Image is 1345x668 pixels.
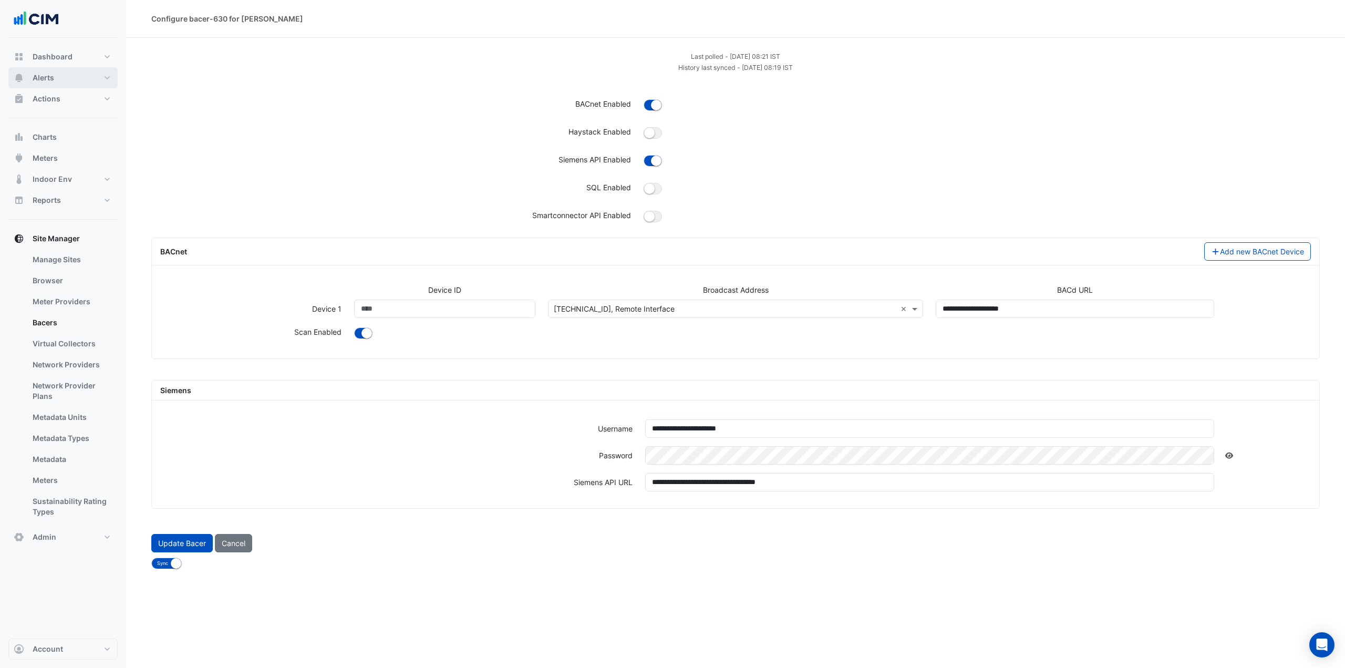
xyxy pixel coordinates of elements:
button: Update Bacer [151,534,213,552]
app-icon: Charts [14,132,24,142]
div: Site Manager [8,249,118,527]
span: Reports [33,195,61,205]
span: Actions [33,94,60,104]
a: Meters [24,470,118,491]
a: Show password [1225,451,1234,460]
a: Network Provider Plans [24,375,118,407]
span: Charts [33,132,57,142]
app-icon: Site Manager [14,233,24,244]
label: Broadcast Address [703,284,769,295]
span: Account [33,644,63,654]
span: Indoor Env [33,174,72,184]
a: Bacers [24,312,118,333]
a: Metadata Types [24,428,118,449]
div: Open Intercom Messenger [1309,632,1334,657]
label: Smartconnector API Enabled [532,210,631,221]
span: Meters [33,153,58,163]
label: SQL Enabled [586,182,631,193]
button: Meters [8,148,118,169]
small: Tue 30-Sep-2025 03:19 EDT [678,64,793,71]
label: Background scheduled scan enabled [294,326,342,337]
button: Dashboard [8,46,118,67]
a: Virtual Collectors [24,333,118,354]
a: Browser [24,270,118,291]
label: BACnet Enabled [575,98,631,109]
label: Username [598,423,633,434]
div: Configure bacer-630 for [PERSON_NAME] [151,13,303,24]
button: Account [8,639,118,660]
a: Sustainability Rating Types [24,491,118,522]
a: Metadata [24,449,118,470]
label: Siemens API URL [574,477,633,488]
span: Admin [33,532,56,542]
button: Charts [8,127,118,148]
app-icon: Admin [14,532,24,542]
ui-switch: Sync Bacer after update is applied [151,558,182,567]
app-icon: Alerts [14,73,24,83]
span: Siemens [160,386,191,395]
app-icon: Reports [14,195,24,205]
button: Alerts [8,67,118,88]
button: Actions [8,88,118,109]
label: BACd URL [1057,284,1093,295]
a: Metadata Units [24,407,118,428]
label: Siemens API Enabled [558,154,631,165]
span: Site Manager [33,233,80,244]
button: Site Manager [8,228,118,249]
span: Alerts [33,73,54,83]
app-icon: Meters [14,153,24,163]
a: Meter Providers [24,291,118,312]
span: BACnet [160,247,187,256]
button: Reports [8,190,118,211]
a: Network Providers [24,354,118,375]
small: Tue 30-Sep-2025 03:21 EDT [691,53,780,60]
span: Dashboard [33,52,73,62]
a: Manage Sites [24,249,118,270]
app-icon: Actions [14,94,24,104]
img: Company Logo [13,8,60,29]
app-icon: Dashboard [14,52,24,62]
label: Device ID [428,284,461,295]
label: Device 1 [312,300,342,318]
span: Clear [901,303,909,314]
label: Haystack Enabled [568,126,631,137]
app-icon: Indoor Env [14,174,24,184]
label: Password [599,450,633,461]
button: Indoor Env [8,169,118,190]
button: Add new BACnet Device [1204,242,1311,261]
button: Cancel [215,534,252,552]
button: Admin [8,527,118,548]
